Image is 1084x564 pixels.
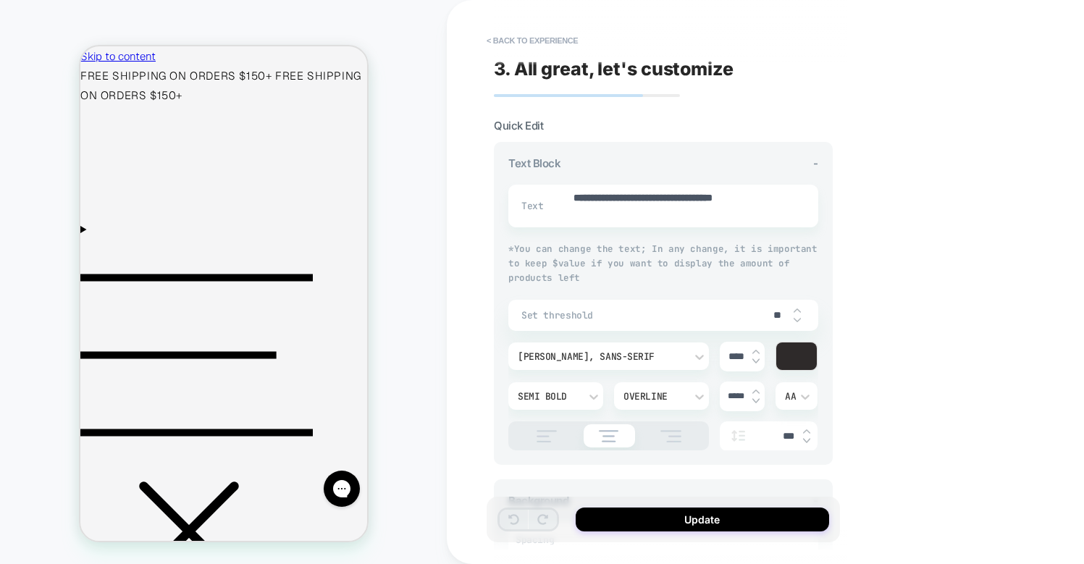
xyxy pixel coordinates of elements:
[529,430,565,442] img: align text left
[785,390,808,403] div: AA
[752,358,760,364] img: down
[518,350,685,363] div: [PERSON_NAME], sans-serif
[576,508,829,531] button: Update
[521,200,539,212] span: Text
[813,156,818,170] span: -
[518,390,579,403] div: Semi Bold
[508,243,818,284] span: * You can change the text; In any change, it is important to keep $value if you want to display t...
[494,58,734,80] span: 3. All great, let's customize
[803,429,810,434] img: up
[794,308,801,313] img: up
[508,156,560,170] span: Text Block
[592,430,626,442] img: align text center
[803,438,810,444] img: down
[236,419,287,466] iframe: Gorgias live chat messenger
[752,389,760,395] img: up
[494,119,543,132] span: Quick Edit
[508,494,568,508] span: Background
[521,309,762,321] span: Set threshold
[623,390,685,403] div: Overline
[752,349,760,355] img: up
[479,29,585,52] button: < Back to experience
[794,317,801,323] img: down
[752,398,760,404] img: down
[813,494,818,508] span: -
[652,430,689,442] img: align text right
[727,430,749,442] img: line height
